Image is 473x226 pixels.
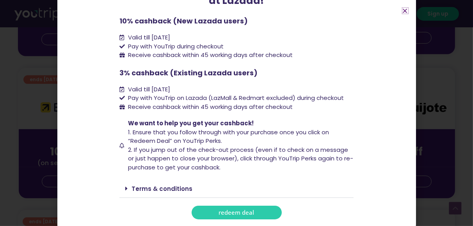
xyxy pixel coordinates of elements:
[126,94,344,103] span: Pay with YouTrip on Lazada (LazMall & Redmart excluded) during checkout
[126,85,171,94] span: Valid till [DATE]
[128,146,354,171] span: 2. If you jump out of the check-out process (even if to check on a message or just happen to clos...
[126,33,171,42] span: Valid till [DATE]
[219,210,254,215] span: redeem deal
[119,16,354,26] p: 10% cashback (New Lazada users)
[402,8,408,14] a: Close
[128,119,254,127] span: We want to help you get your cashback!
[119,68,354,78] p: 3% cashback (Existing Lazada users)
[132,185,192,193] a: Terms & conditions
[119,180,354,198] div: Terms & conditions
[126,42,224,51] span: Pay with YouTrip during checkout
[192,206,282,219] a: redeem deal
[126,103,293,112] span: Receive cashback within 45 working days after checkout
[126,51,293,60] span: Receive cashback within 45 working days after checkout
[128,128,329,145] span: 1. Ensure that you follow through with your purchase once you click on “Redeem Deal” on YouTrip P...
